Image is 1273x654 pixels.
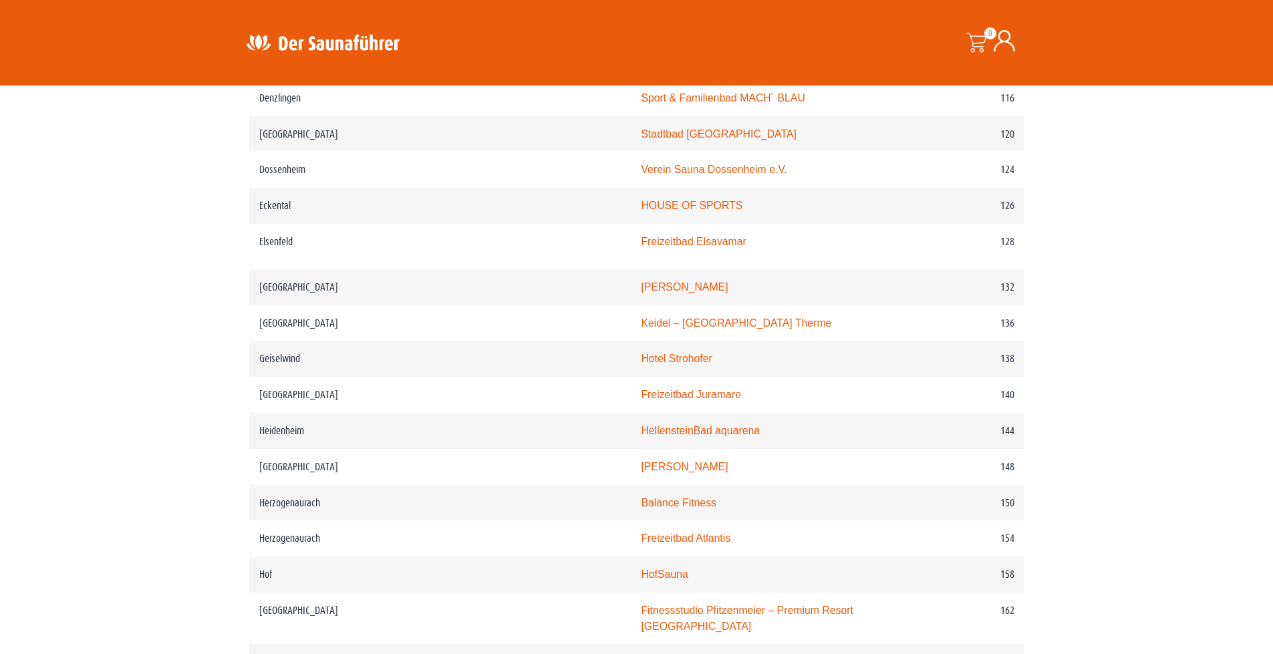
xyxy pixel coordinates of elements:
a: [PERSON_NAME] [641,461,728,472]
td: Herzogenaurach [249,520,631,556]
td: [GEOGRAPHIC_DATA] [249,305,631,341]
td: 140 [903,377,1024,413]
td: Denzlingen [249,80,631,116]
a: HOUSE OF SPORTS [641,200,742,211]
a: Freizeitbad Juramare [641,389,741,400]
td: Elsenfeld [249,224,631,269]
td: Eckental [249,188,631,224]
td: 148 [903,449,1024,485]
td: [GEOGRAPHIC_DATA] [249,377,631,413]
td: 120 [903,116,1024,152]
td: 158 [903,556,1024,593]
td: 138 [903,341,1024,377]
span: 0 [984,27,996,39]
td: 154 [903,520,1024,556]
td: 132 [903,269,1024,305]
td: [GEOGRAPHIC_DATA] [249,593,631,645]
a: Verein Sauna Dossenheim e.V. [641,164,787,175]
td: [GEOGRAPHIC_DATA] [249,449,631,485]
td: 162 [903,593,1024,645]
a: Hotel Strohofer [641,353,712,364]
td: Dossenheim [249,152,631,188]
td: [GEOGRAPHIC_DATA] [249,116,631,152]
td: 128 [903,224,1024,269]
a: Stadtbad [GEOGRAPHIC_DATA] [641,128,797,140]
td: 126 [903,188,1024,224]
td: Heidenheim [249,413,631,449]
td: Geiselwind [249,341,631,377]
a: Sport & Familienbad MACH´ BLAU [641,92,805,104]
td: 116 [903,80,1024,116]
a: [PERSON_NAME] [641,281,728,293]
a: HellensteinBad aquarena [641,425,760,436]
td: 136 [903,305,1024,341]
td: 124 [903,152,1024,188]
td: 144 [903,413,1024,449]
a: Balance Fitness [641,497,716,508]
a: Fitnessstudio Pfitzenmeier – Premium Resort [GEOGRAPHIC_DATA] [641,605,853,632]
a: Freizeitbad Atlantis [641,532,730,544]
td: Hof [249,556,631,593]
td: Herzogenaurach [249,485,631,521]
a: Keidel – [GEOGRAPHIC_DATA] Therme [641,317,831,329]
a: HofSauna [641,568,688,580]
td: [GEOGRAPHIC_DATA] [249,269,631,305]
a: Freizeitbad Elsavamar [641,236,746,247]
td: 150 [903,485,1024,521]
